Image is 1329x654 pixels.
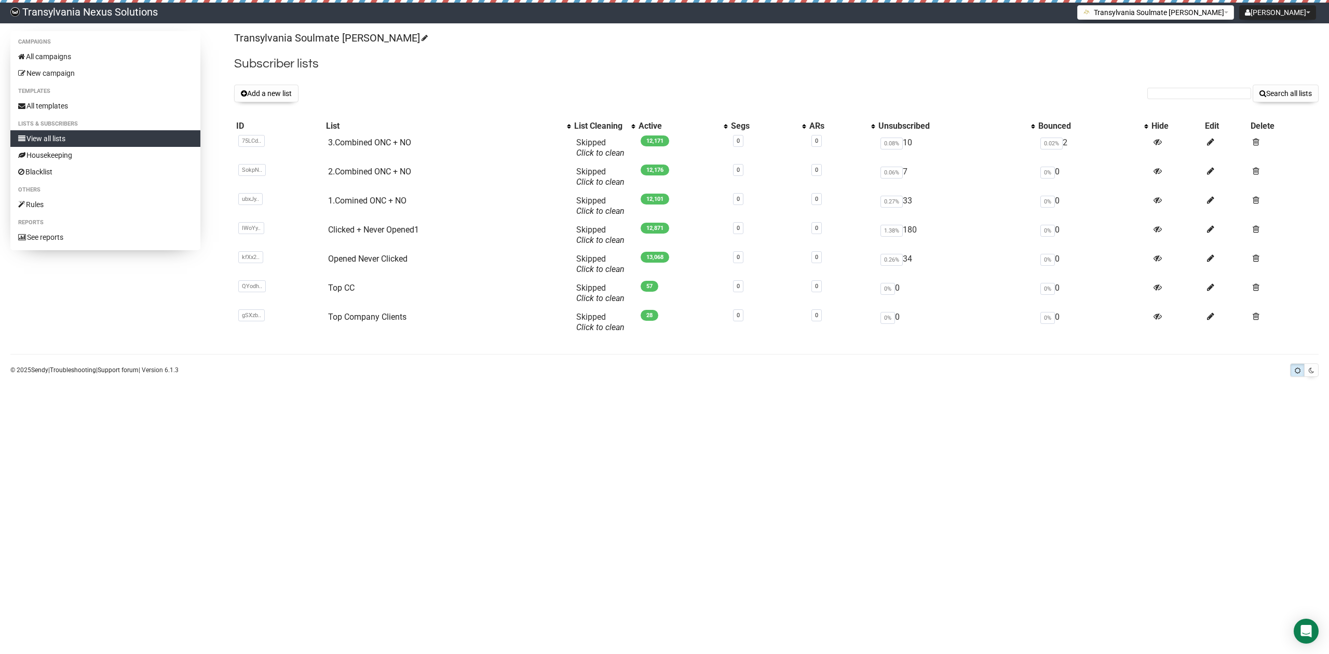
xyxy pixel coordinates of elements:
[10,147,200,163] a: Housekeeping
[639,121,718,131] div: Active
[1040,225,1055,237] span: 0%
[1040,196,1055,208] span: 0%
[576,167,625,187] span: Skipped
[238,251,263,263] span: kfXx2..
[10,184,200,196] li: Others
[328,312,406,322] a: Top Company Clients
[641,194,669,205] span: 12,101
[10,48,200,65] a: All campaigns
[1083,8,1091,16] img: 1.png
[1040,254,1055,266] span: 0%
[876,279,1036,308] td: 0
[880,167,903,179] span: 0.06%
[880,196,903,208] span: 0.27%
[1036,308,1149,337] td: 0
[238,193,263,205] span: ubxJy..
[641,165,669,175] span: 12,176
[1239,5,1316,20] button: [PERSON_NAME]
[236,121,322,131] div: ID
[328,138,411,147] a: 3.Combined ONC + NO
[1253,85,1319,102] button: Search all lists
[641,310,658,321] span: 28
[737,138,740,144] a: 0
[1036,250,1149,279] td: 0
[737,196,740,202] a: 0
[880,225,903,237] span: 1.38%
[1203,119,1249,133] th: Edit: No sort applied, sorting is disabled
[10,65,200,81] a: New campaign
[641,223,669,234] span: 12,871
[576,283,625,303] span: Skipped
[576,225,625,245] span: Skipped
[876,162,1036,192] td: 7
[1040,138,1063,149] span: 0.02%
[737,254,740,261] a: 0
[737,225,740,231] a: 0
[880,254,903,266] span: 0.26%
[641,135,669,146] span: 12,171
[10,36,200,48] li: Campaigns
[807,119,876,133] th: ARs: No sort applied, activate to apply an ascending sort
[10,364,179,376] p: © 2025 | | | Version 6.1.3
[815,225,818,231] a: 0
[636,119,729,133] th: Active: No sort applied, activate to apply an ascending sort
[576,148,625,158] a: Click to clean
[809,121,866,131] div: ARs
[234,32,426,44] a: Transylvania Soulmate [PERSON_NAME]
[876,192,1036,221] td: 33
[876,119,1036,133] th: Unsubscribed: No sort applied, activate to apply an ascending sort
[876,250,1036,279] td: 34
[238,309,265,321] span: gSXzb..
[324,119,573,133] th: List: No sort applied, activate to apply an ascending sort
[234,119,324,133] th: ID: No sort applied, sorting is disabled
[10,7,20,17] img: 586cc6b7d8bc403f0c61b981d947c989
[10,196,200,213] a: Rules
[576,322,625,332] a: Click to clean
[238,280,266,292] span: QYodh..
[731,121,796,131] div: Segs
[1040,283,1055,295] span: 0%
[50,366,96,374] a: Troubleshooting
[1036,192,1149,221] td: 0
[234,85,299,102] button: Add a new list
[876,133,1036,162] td: 10
[328,167,411,176] a: 2.Combined ONC + NO
[238,222,264,234] span: IWoYy..
[1151,121,1201,131] div: Hide
[880,138,903,149] span: 0.08%
[576,196,625,216] span: Skipped
[574,121,626,131] div: List Cleaning
[815,138,818,144] a: 0
[576,254,625,274] span: Skipped
[729,119,807,133] th: Segs: No sort applied, activate to apply an ascending sort
[876,221,1036,250] td: 180
[1040,312,1055,324] span: 0%
[576,293,625,303] a: Click to clean
[878,121,1026,131] div: Unsubscribed
[234,55,1319,73] h2: Subscriber lists
[737,283,740,290] a: 0
[326,121,562,131] div: List
[98,366,139,374] a: Support forum
[576,264,625,274] a: Click to clean
[737,167,740,173] a: 0
[10,229,200,246] a: See reports
[238,164,266,176] span: SokpN..
[10,163,200,180] a: Blacklist
[815,283,818,290] a: 0
[1036,119,1149,133] th: Bounced: No sort applied, activate to apply an ascending sort
[10,216,200,229] li: Reports
[238,135,265,147] span: 75LCd..
[1205,121,1246,131] div: Edit
[1038,121,1139,131] div: Bounced
[576,138,625,158] span: Skipped
[880,283,895,295] span: 0%
[576,177,625,187] a: Click to clean
[1036,279,1149,308] td: 0
[1077,5,1234,20] button: Transylvania Soulmate [PERSON_NAME]
[815,167,818,173] a: 0
[876,308,1036,337] td: 0
[880,312,895,324] span: 0%
[815,196,818,202] a: 0
[1040,167,1055,179] span: 0%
